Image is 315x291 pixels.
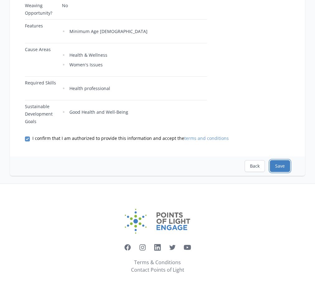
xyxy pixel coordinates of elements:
[25,20,59,43] td: Features
[131,266,184,274] a: Contact Points of Light
[62,28,207,35] li: Minimum Age [DEMOGRAPHIC_DATA]
[125,209,190,234] img: Points of Light Engage
[25,77,59,100] td: Required Skills
[134,259,181,266] a: Terms & Conditions
[184,135,229,141] a: terms and conditions
[25,136,30,141] input: I confirm that I am authorized to provide this information and accept theterms and conditions
[62,61,207,69] li: Women's Issues
[32,135,229,141] span: I confirm that I am authorized to provide this information and accept the
[62,51,207,59] li: Health & Wellness
[25,100,59,128] td: Sustainable Development Goals
[245,160,265,172] button: Back
[62,108,207,116] li: Good Health and Well-Being
[25,43,59,77] td: Cause Areas
[270,160,290,172] button: Save
[62,85,207,92] li: Health professional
